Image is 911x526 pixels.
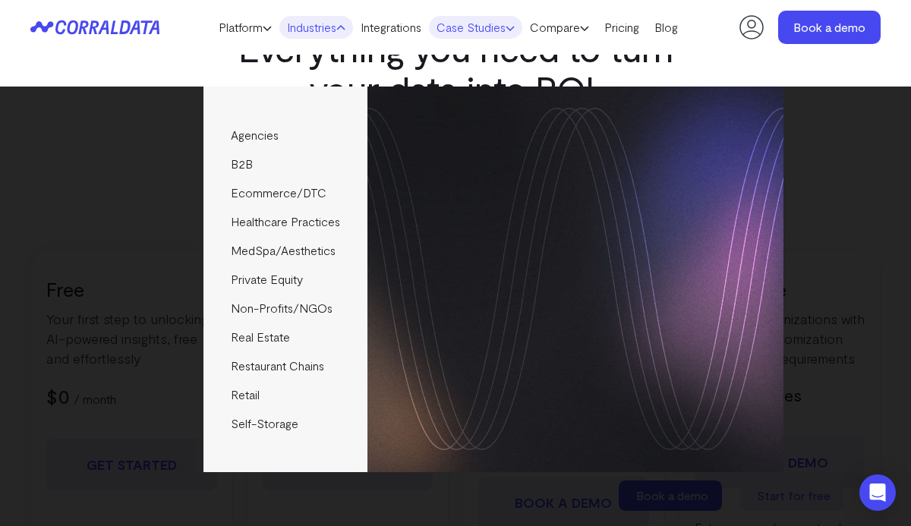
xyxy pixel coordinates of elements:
a: Restaurant Chains [203,351,367,380]
div: Open Intercom Messenger [859,474,896,511]
a: Real Estate [203,323,367,351]
a: Retail [203,380,367,409]
a: Case Studies [429,16,522,39]
a: MedSpa/Aesthetics [203,236,367,265]
a: Pricing [597,16,647,39]
h3: Everything you need to turn your data into ROI. [209,27,702,109]
a: Non-Profits/NGOs [203,294,367,323]
a: Healthcare Practices [203,207,367,236]
a: Platform [211,16,279,39]
a: Book a demo [778,11,881,44]
a: Agencies [203,121,367,150]
a: Integrations [353,16,429,39]
a: Blog [647,16,686,39]
a: Ecommerce/DTC [203,178,367,207]
a: Industries [279,16,353,39]
a: Compare [522,16,597,39]
a: Self-Storage [203,409,367,438]
a: B2B [203,150,367,178]
a: Private Equity [203,265,367,294]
